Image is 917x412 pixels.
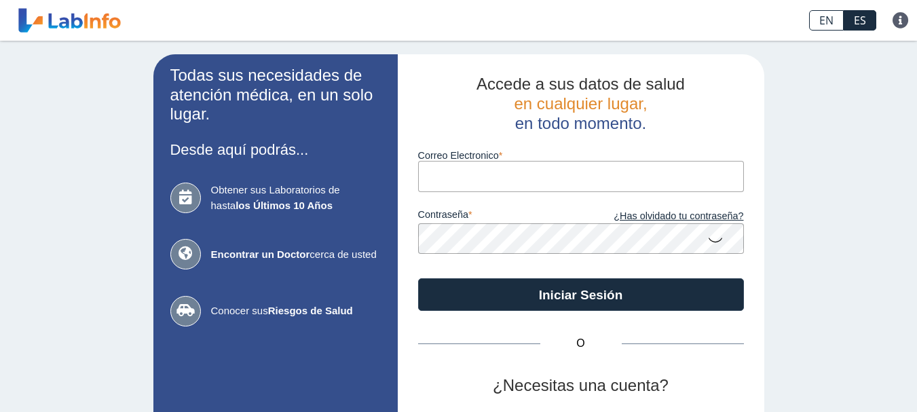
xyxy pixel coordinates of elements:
[236,200,333,211] b: los Últimos 10 Años
[540,335,622,352] span: O
[170,141,381,158] h3: Desde aquí podrás...
[211,248,310,260] b: Encontrar un Doctor
[844,10,876,31] a: ES
[514,94,647,113] span: en cualquier lugar,
[418,150,744,161] label: Correo Electronico
[476,75,685,93] span: Accede a sus datos de salud
[809,10,844,31] a: EN
[268,305,353,316] b: Riesgos de Salud
[170,66,381,124] h2: Todas sus necesidades de atención médica, en un solo lugar.
[211,247,381,263] span: cerca de usted
[418,376,744,396] h2: ¿Necesitas una cuenta?
[581,209,744,224] a: ¿Has olvidado tu contraseña?
[418,209,581,224] label: contraseña
[211,183,381,213] span: Obtener sus Laboratorios de hasta
[211,303,381,319] span: Conocer sus
[418,278,744,311] button: Iniciar Sesión
[515,114,646,132] span: en todo momento.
